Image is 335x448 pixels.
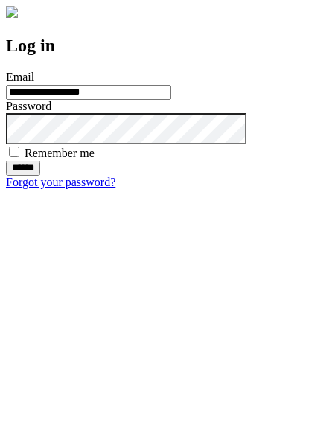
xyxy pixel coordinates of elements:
a: Forgot your password? [6,176,115,188]
h2: Log in [6,36,329,56]
label: Email [6,71,34,83]
label: Remember me [25,147,95,159]
img: logo-4e3dc11c47720685a147b03b5a06dd966a58ff35d612b21f08c02c0306f2b779.png [6,6,18,18]
label: Password [6,100,51,112]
